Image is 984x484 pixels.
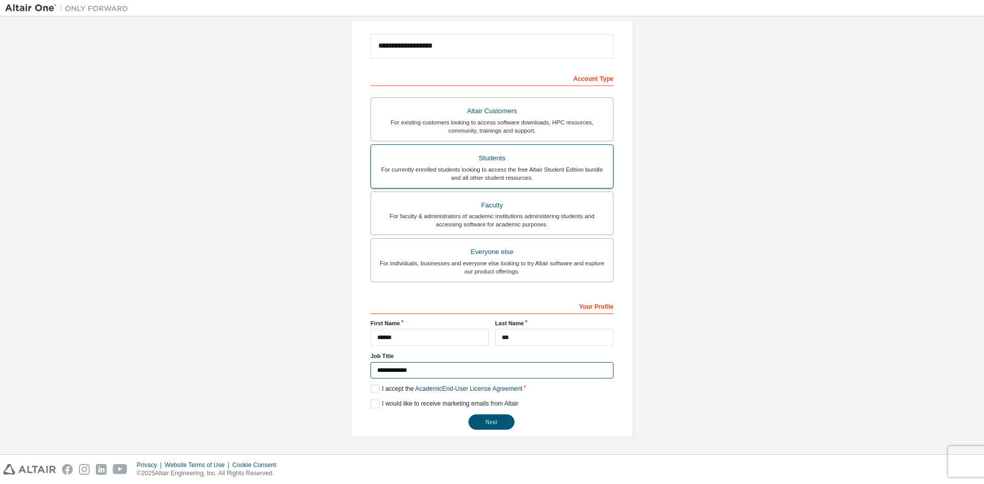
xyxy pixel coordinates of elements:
[377,259,607,276] div: For individuals, businesses and everyone else looking to try Altair software and explore our prod...
[371,385,522,393] label: I accept the
[62,464,73,475] img: facebook.svg
[232,461,282,469] div: Cookie Consent
[371,319,489,327] label: First Name
[371,399,518,408] label: I would like to receive marketing emails from Altair
[3,464,56,475] img: altair_logo.svg
[371,352,613,360] label: Job Title
[377,118,607,135] div: For existing customers looking to access software downloads, HPC resources, community, trainings ...
[113,464,128,475] img: youtube.svg
[415,385,522,392] a: Academic End-User License Agreement
[371,298,613,314] div: Your Profile
[137,461,165,469] div: Privacy
[377,151,607,165] div: Students
[165,461,232,469] div: Website Terms of Use
[371,70,613,86] div: Account Type
[377,198,607,213] div: Faculty
[377,165,607,182] div: For currently enrolled students looking to access the free Altair Student Edition bundle and all ...
[137,469,282,478] p: © 2025 Altair Engineering, Inc. All Rights Reserved.
[96,464,107,475] img: linkedin.svg
[468,414,515,430] button: Next
[495,319,613,327] label: Last Name
[377,212,607,228] div: For faculty & administrators of academic institutions administering students and accessing softwa...
[377,104,607,118] div: Altair Customers
[5,3,133,13] img: Altair One
[377,245,607,259] div: Everyone else
[79,464,90,475] img: instagram.svg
